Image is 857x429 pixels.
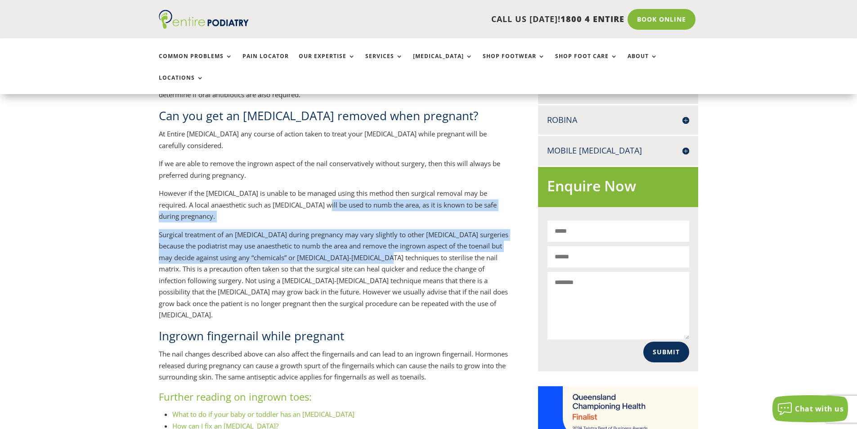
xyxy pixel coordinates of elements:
[159,10,249,29] img: logo (1)
[159,348,509,390] p: The nail changes described above can also affect the fingernails and can lead to an ingrown finge...
[643,342,689,362] button: Submit
[159,188,509,229] p: However if the [MEDICAL_DATA] is unable to be managed using this method then surgical removal may...
[283,14,624,25] p: CALL US [DATE]!
[159,53,233,72] a: Common Problems
[413,53,473,72] a: [MEDICAL_DATA]
[159,390,509,408] h3: Further reading on ingrown toes:
[795,404,844,414] span: Chat with us
[547,114,689,126] h4: Robina
[365,53,403,72] a: Services
[172,410,354,419] a: What to do if your baby or toddler has an [MEDICAL_DATA]
[159,229,509,328] p: Surgical treatment of an [MEDICAL_DATA] during pregnancy may vary slightly to other [MEDICAL_DATA...
[772,395,848,422] button: Chat with us
[159,22,249,31] a: Entire Podiatry
[159,328,509,348] h2: Ingrown fingernail while pregnant
[561,14,624,24] span: 1800 4 ENTIRE
[547,176,689,201] h2: Enquire Now
[159,108,509,128] h2: Can you get an [MEDICAL_DATA] removed when pregnant?
[242,53,289,72] a: Pain Locator
[628,9,695,30] a: Book Online
[628,53,658,72] a: About
[555,53,618,72] a: Shop Foot Care
[159,75,204,94] a: Locations
[299,53,355,72] a: Our Expertise
[159,128,509,158] p: At Entire [MEDICAL_DATA] any course of action taken to treat your [MEDICAL_DATA] while pregnant w...
[159,158,509,188] p: If we are able to remove the ingrown aspect of the nail conservatively without surgery, then this...
[547,145,689,156] h4: Mobile [MEDICAL_DATA]
[483,53,545,72] a: Shop Footwear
